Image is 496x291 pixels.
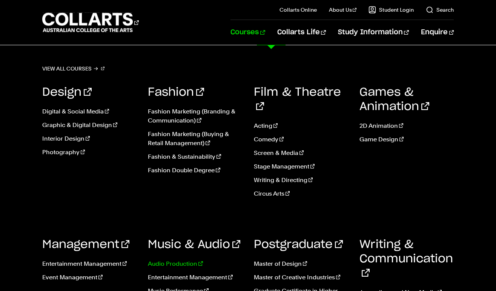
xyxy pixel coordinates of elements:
a: View all courses [42,63,105,74]
a: Screen & Media [254,149,348,158]
a: Fashion Marketing (Branding & Communication) [148,107,242,125]
a: Film & Theatre [254,87,341,112]
a: Enquire [421,20,454,45]
a: Master of Design [254,259,348,268]
a: Audio Production [148,259,242,268]
a: Writing & Directing [254,176,348,185]
a: Writing & Communication [359,239,453,279]
a: 2D Animation [359,121,454,130]
a: Circus Arts [254,189,348,198]
a: Fashion [148,87,204,98]
a: Event Management [42,273,137,282]
a: Entertainment Management [148,273,242,282]
a: Entertainment Management [42,259,137,268]
a: Master of Creative Industries [254,273,348,282]
div: Go to homepage [42,12,139,33]
a: Search [426,6,454,14]
a: Stage Management [254,162,348,171]
a: Fashion Double Degree [148,166,242,175]
a: About Us [329,6,357,14]
a: Game Design [359,135,454,144]
a: Digital & Social Media [42,107,137,116]
a: Fashion & Sustainability [148,152,242,161]
a: Collarts Life [277,20,326,45]
a: Postgraduate [254,239,343,250]
a: Music & Audio [148,239,240,250]
a: Study Information [338,20,409,45]
a: Courses [230,20,265,45]
a: Fashion Marketing (Buying & Retail Management) [148,130,242,148]
a: Interior Design [42,134,137,143]
a: Collarts Online [279,6,317,14]
a: Games & Animation [359,87,429,112]
a: Student Login [369,6,414,14]
a: Graphic & Digital Design [42,121,137,130]
a: Acting [254,121,348,130]
a: Photography [42,148,137,157]
a: Management [42,239,129,250]
a: Comedy [254,135,348,144]
a: Design [42,87,92,98]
